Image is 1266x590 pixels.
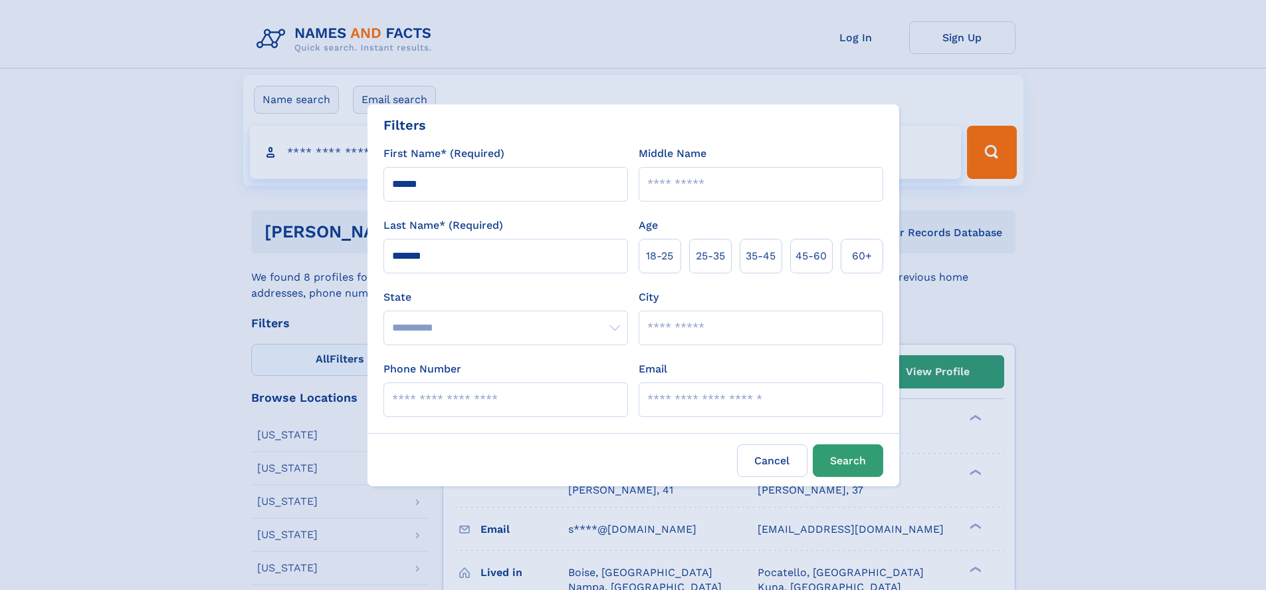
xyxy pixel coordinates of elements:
[737,444,807,477] label: Cancel
[852,248,872,264] span: 60+
[639,146,706,162] label: Middle Name
[813,444,883,477] button: Search
[383,146,504,162] label: First Name* (Required)
[696,248,725,264] span: 25‑35
[383,218,503,233] label: Last Name* (Required)
[795,248,827,264] span: 45‑60
[383,115,426,135] div: Filters
[639,218,658,233] label: Age
[639,361,667,377] label: Email
[746,248,776,264] span: 35‑45
[383,361,461,377] label: Phone Number
[383,289,628,305] label: State
[639,289,659,305] label: City
[646,248,673,264] span: 18‑25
